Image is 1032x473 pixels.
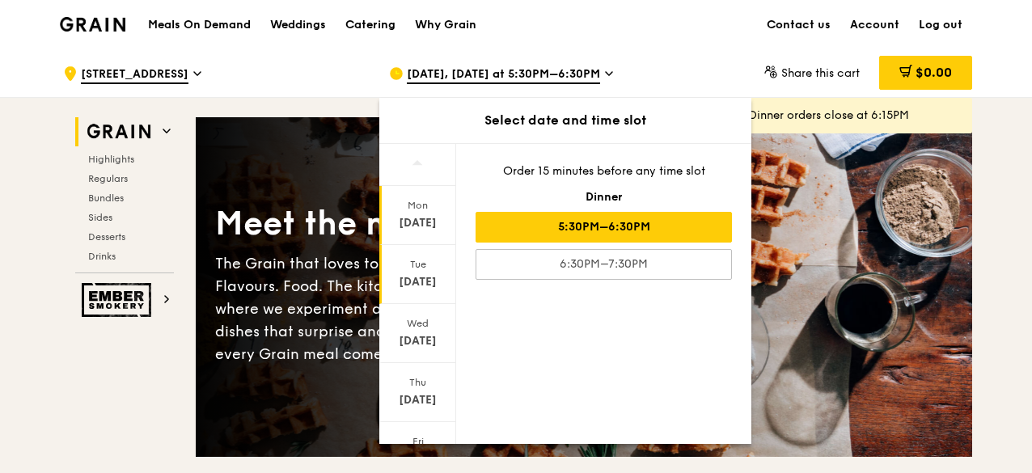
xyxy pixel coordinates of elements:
span: Desserts [88,231,125,243]
span: $0.00 [916,65,952,80]
div: Catering [345,1,395,49]
span: Share this cart [781,66,860,80]
span: [DATE], [DATE] at 5:30PM–6:30PM [407,66,600,84]
div: [DATE] [382,274,454,290]
div: [DATE] [382,215,454,231]
div: 6:30PM–7:30PM [476,249,732,280]
img: Grain web logo [82,117,156,146]
div: Thu [382,376,454,389]
img: Ember Smokery web logo [82,283,156,317]
span: [STREET_ADDRESS] [81,66,188,84]
a: Weddings [260,1,336,49]
div: Select date and time slot [379,111,751,130]
h1: Meals On Demand [148,17,251,33]
a: Account [840,1,909,49]
img: Grain [60,17,125,32]
div: 5:30PM–6:30PM [476,212,732,243]
div: Why Grain [415,1,476,49]
div: Dinner [476,189,732,205]
div: Order 15 minutes before any time slot [476,163,732,179]
span: Regulars [88,173,128,184]
div: Meet the new Grain [215,202,584,246]
span: Bundles [88,192,124,204]
div: The Grain that loves to play. With ingredients. Flavours. Food. The kitchen is our happy place, w... [215,252,584,365]
div: [DATE] [382,392,454,408]
div: Tue [382,258,454,271]
div: Mon [382,199,454,212]
div: [DATE] [382,333,454,349]
a: Contact us [757,1,840,49]
a: Why Grain [405,1,486,49]
div: Fri [382,435,454,448]
span: Sides [88,212,112,223]
div: Wed [382,317,454,330]
div: Weddings [270,1,326,49]
a: Catering [336,1,405,49]
div: Dinner orders close at 6:15PM [749,108,959,124]
span: Drinks [88,251,116,262]
a: Log out [909,1,972,49]
span: Highlights [88,154,134,165]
